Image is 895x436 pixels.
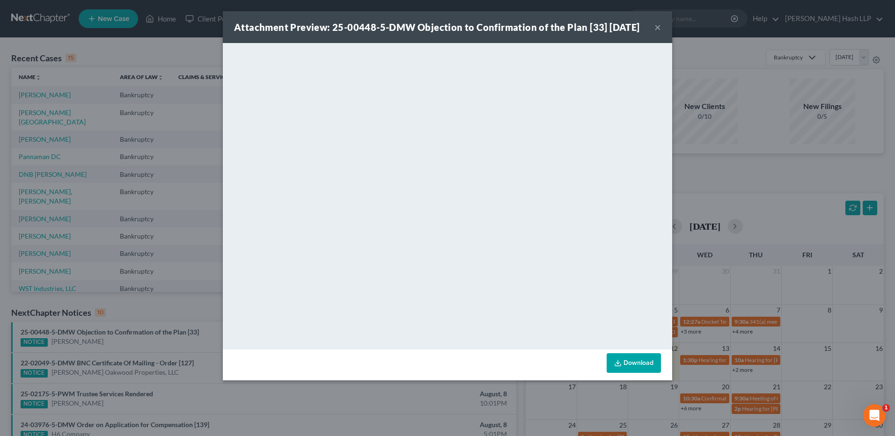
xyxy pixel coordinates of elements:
span: 1 [882,404,890,412]
a: Download [607,353,661,373]
iframe: <object ng-attr-data='[URL][DOMAIN_NAME]' type='application/pdf' width='100%' height='650px'></ob... [223,43,672,347]
strong: Attachment Preview: 25-00448-5-DMW Objection to Confirmation of the Plan [33] [DATE] [234,22,640,33]
button: × [654,22,661,33]
iframe: Intercom live chat [863,404,886,427]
